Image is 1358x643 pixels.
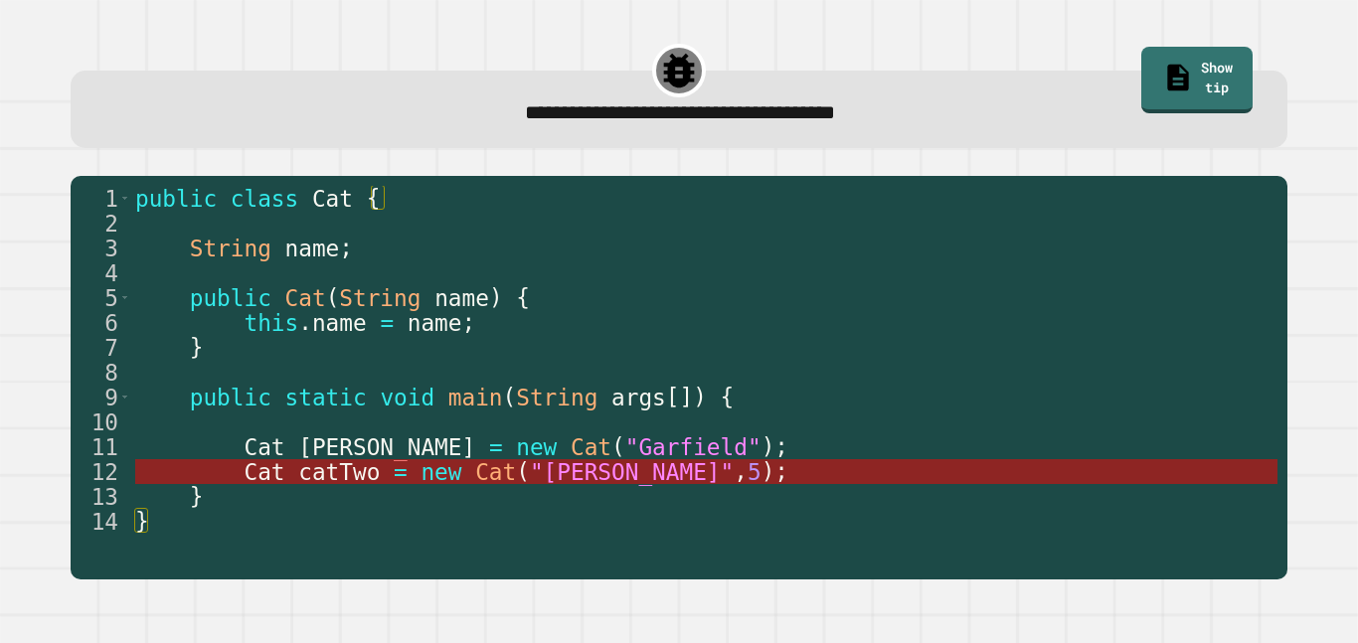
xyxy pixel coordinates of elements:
div: 8 [71,360,131,385]
span: public [135,186,217,212]
span: String [339,285,421,311]
div: 1 [71,186,131,211]
span: Cat [244,434,284,460]
span: Cat [285,285,326,311]
span: Toggle code folding, rows 5 through 7 [119,285,130,310]
span: String [190,236,271,261]
span: "[PERSON_NAME]" [530,459,734,485]
div: 6 [71,310,131,335]
div: 3 [71,236,131,260]
span: name [312,310,367,336]
span: = [489,434,503,460]
span: name [434,285,489,311]
a: Show tip [1141,47,1253,113]
div: 5 [71,285,131,310]
div: 7 [71,335,131,360]
div: 4 [71,260,131,285]
div: 13 [71,484,131,509]
span: name [285,236,340,261]
span: public [190,285,271,311]
span: static [285,385,367,410]
span: [PERSON_NAME] [298,434,475,460]
div: 14 [71,509,131,534]
div: 10 [71,409,131,434]
span: Cat [475,459,516,485]
div: 12 [71,459,131,484]
span: "Garfield" [625,434,762,460]
span: Cat [312,186,353,212]
div: 11 [71,434,131,459]
span: new [421,459,461,485]
span: public [190,385,271,410]
span: Cat [571,434,611,460]
span: new [516,434,557,460]
span: Cat [244,459,284,485]
span: void [380,385,434,410]
span: catTwo [298,459,380,485]
span: name [408,310,462,336]
span: args [611,385,666,410]
span: main [448,385,503,410]
span: = [394,459,408,485]
span: Toggle code folding, rows 9 through 13 [119,385,130,409]
span: this [244,310,298,336]
div: 2 [71,211,131,236]
span: Toggle code folding, rows 1 through 14 [119,186,130,211]
span: String [516,385,597,410]
div: 9 [71,385,131,409]
span: 5 [748,459,762,485]
span: class [231,186,298,212]
span: = [380,310,394,336]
